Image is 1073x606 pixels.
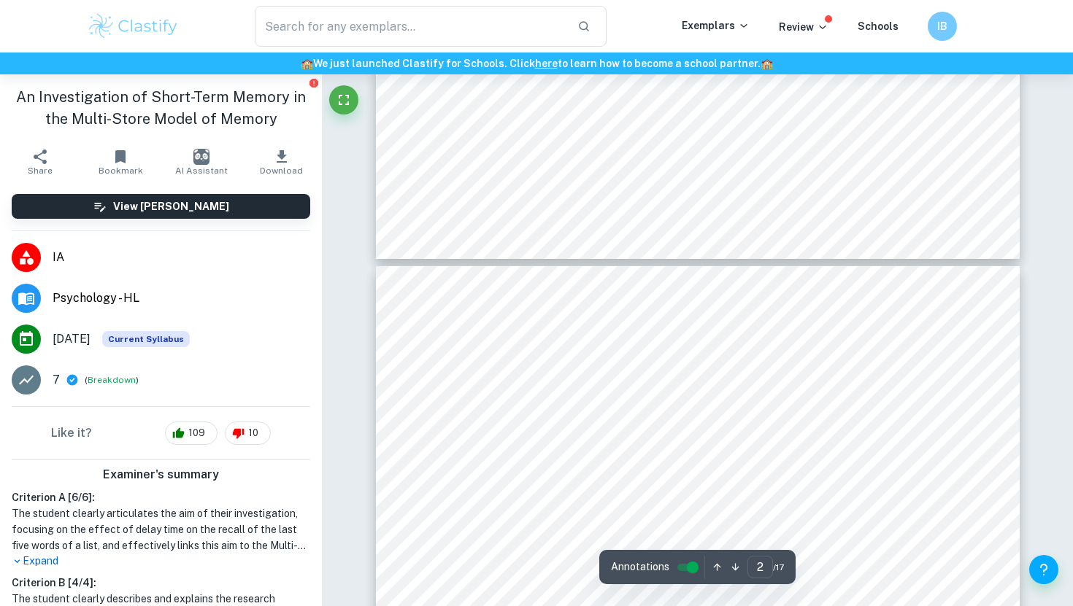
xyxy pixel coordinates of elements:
[1029,555,1058,584] button: Help and Feedback
[242,141,322,182] button: Download
[51,424,92,442] h6: Like it?
[161,141,242,182] button: AI Assistant
[681,414,944,426] span: . This model suggests that memory comprises three
[750,441,982,453] span: ([PERSON_NAME] & [PERSON_NAME], 1968)
[451,345,543,361] span: Introduction
[260,166,303,176] span: Download
[928,12,957,41] button: IB
[761,58,773,69] span: 🏫
[175,166,228,176] span: AI Assistant
[240,426,266,440] span: 10
[451,577,942,588] span: Memory (LTM) store has unlimited capacity and duration, encoded semantically. The process of
[99,166,143,176] span: Bookmark
[451,387,470,399] span: The
[12,86,310,130] h1: An Investigation of Short-Term Memory in the Multi-Store Model of Memory
[87,12,180,41] img: Clastify logo
[451,496,942,508] span: encoding. The Short Term Memory (STM) store lasts a maximum of 30 seconds, a capacity of 7±2
[12,194,310,219] button: View [PERSON_NAME]
[773,561,784,574] span: / 17
[308,77,319,88] button: Report issue
[451,469,942,481] span: Memory (SM) store lasts a maximum of 4 seconds, has an unlimited capacity, and uses sensorial
[934,18,951,34] h6: IB
[102,331,190,347] span: Current Syllabus
[858,20,899,32] a: Schools
[88,373,136,386] button: Breakdown
[165,422,218,445] div: 109
[937,208,944,220] span: 2
[80,141,161,182] button: Bookmark
[53,371,60,389] p: 7
[474,387,653,399] span: Multi-Store Memory (MSM) model
[653,387,944,399] span: , a significant model in the study of memory processes, was
[113,198,229,214] h6: View [PERSON_NAME]
[329,85,358,114] button: Fullscreen
[12,553,310,569] p: Expand
[53,330,91,348] span: [DATE]
[225,422,271,445] div: 10
[451,441,747,453] span: stores, each with a unique encoding, capacity, and duration
[301,58,313,69] span: 🏫
[518,414,821,426] span: [PERSON_NAME] and [PERSON_NAME] in [DATE]
[3,55,1070,71] h6: We just launched Clastify for Schools. Click to learn how to become a school partner.
[12,489,310,505] h6: Criterion A [ 6 / 6 ]:
[193,149,209,165] img: AI Assistant
[779,19,828,35] p: Review
[877,441,943,453] span: . The Sensory
[451,523,943,535] span: units of information, and an iconic or echoic encoding. Information is kept in STM through
[28,166,53,176] span: Share
[255,6,566,47] input: Search for any exemplars...
[611,559,669,575] span: Annotations
[6,466,316,483] h6: Examiner's summary
[102,331,190,347] div: This exemplar is based on the current syllabus. Feel free to refer to it for inspiration/ideas wh...
[180,426,213,440] span: 109
[12,505,310,553] h1: The student clearly articulates the aim of their investigation, focusing on the effect of delay t...
[12,575,310,591] h6: Criterion B [ 4 / 4 ]:
[451,414,514,426] span: proposed by
[53,249,310,266] span: IA
[535,58,558,69] a: here
[85,373,139,387] span: ( )
[53,290,310,307] span: Psychology - HL
[451,550,942,562] span: maintenance rehearsal and transferred to LTM if rehearsed long enough. Lastly, the Long Term
[682,18,750,34] p: Exemplars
